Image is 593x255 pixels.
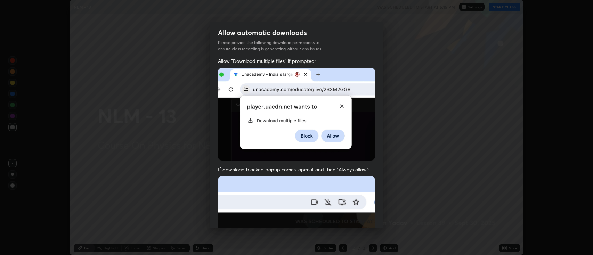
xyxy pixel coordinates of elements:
p: Please provide the following download permissions to ensure class recording is generating without... [218,40,331,52]
h2: Allow automatic downloads [218,28,307,37]
img: downloads-permission-allow.gif [218,68,375,161]
span: Allow "Download multiple files" if prompted: [218,58,375,64]
span: If download blocked popup comes, open it and then "Always allow": [218,166,375,173]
